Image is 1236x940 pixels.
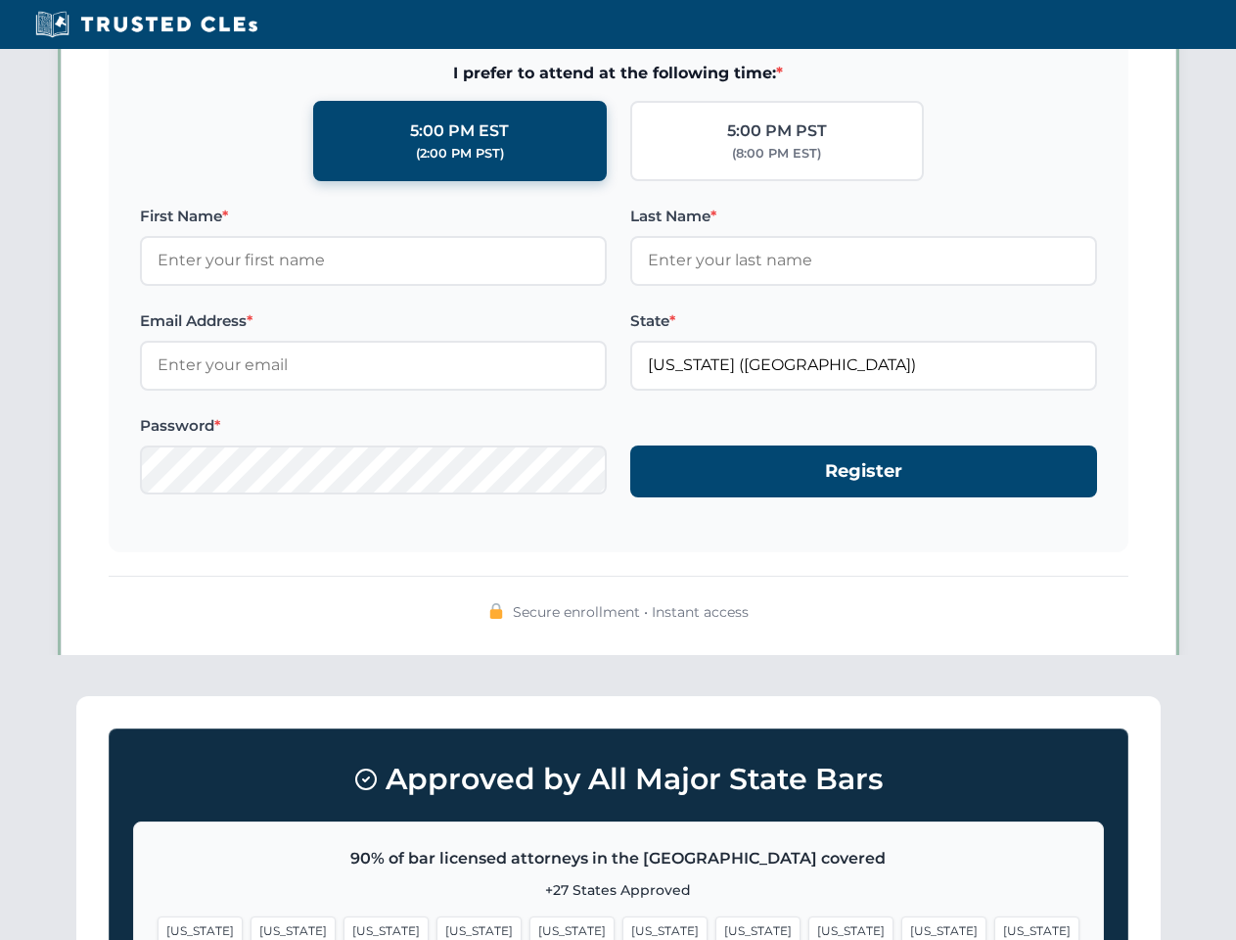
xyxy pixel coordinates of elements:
[410,118,509,144] div: 5:00 PM EST
[630,446,1097,497] button: Register
[630,236,1097,285] input: Enter your last name
[140,236,607,285] input: Enter your first name
[158,879,1079,901] p: +27 States Approved
[133,753,1104,806] h3: Approved by All Major State Bars
[488,603,504,619] img: 🔒
[732,144,821,164] div: (8:00 PM EST)
[630,309,1097,333] label: State
[513,601,749,623] span: Secure enrollment • Instant access
[630,205,1097,228] label: Last Name
[140,341,607,390] input: Enter your email
[416,144,504,164] div: (2:00 PM PST)
[140,61,1097,86] span: I prefer to attend at the following time:
[727,118,827,144] div: 5:00 PM PST
[140,309,607,333] label: Email Address
[140,205,607,228] label: First Name
[158,846,1079,871] p: 90% of bar licensed attorneys in the [GEOGRAPHIC_DATA] covered
[630,341,1097,390] input: Florida (FL)
[140,414,607,438] label: Password
[29,10,263,39] img: Trusted CLEs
